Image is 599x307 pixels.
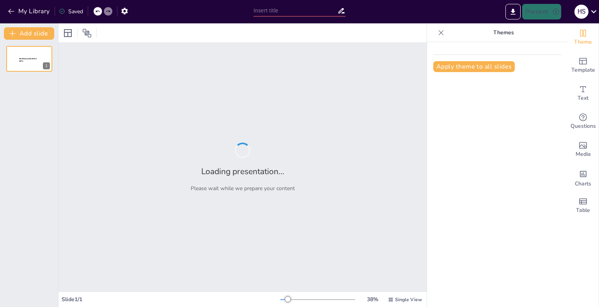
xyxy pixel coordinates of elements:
[505,4,521,19] button: Export to PowerPoint
[201,166,284,177] h2: Loading presentation...
[567,108,599,136] div: Get real-time input from your audience
[574,38,592,46] span: Theme
[433,61,515,72] button: Apply theme to all slides
[576,206,590,215] span: Table
[575,180,591,188] span: Charts
[571,122,596,131] span: Questions
[574,5,588,19] div: H S
[253,5,337,16] input: Insert title
[191,185,295,192] p: Please wait while we prepare your content
[4,27,54,40] button: Add slide
[567,136,599,164] div: Add images, graphics, shapes or video
[522,4,561,19] button: Present
[567,164,599,192] div: Add charts and graphs
[82,28,92,38] span: Position
[43,62,50,69] div: 1
[567,79,599,108] div: Add text boxes
[62,27,74,39] div: Layout
[363,296,382,303] div: 38 %
[571,66,595,74] span: Template
[6,5,53,18] button: My Library
[62,296,280,303] div: Slide 1 / 1
[578,94,588,102] span: Text
[567,51,599,79] div: Add ready made slides
[395,296,422,303] span: Single View
[574,4,588,19] button: H S
[576,150,591,159] span: Media
[447,23,560,42] p: Themes
[6,46,52,72] div: 1
[567,192,599,220] div: Add a table
[567,23,599,51] div: Change the overall theme
[59,8,83,15] div: Saved
[19,58,37,62] span: Sendsteps presentation editor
